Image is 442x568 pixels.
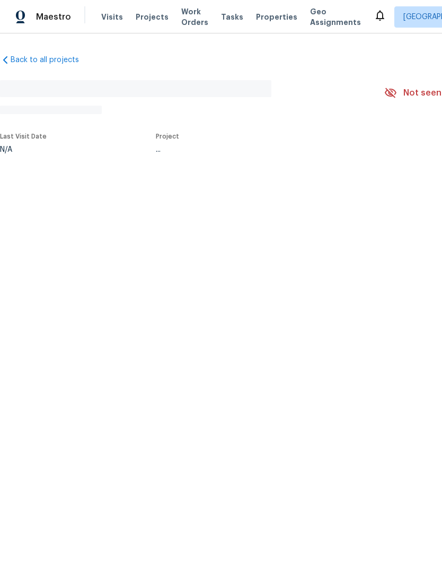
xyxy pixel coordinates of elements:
[221,13,243,21] span: Tasks
[156,146,359,153] div: ...
[156,133,179,140] span: Project
[181,6,208,28] span: Work Orders
[36,12,71,22] span: Maestro
[101,12,123,22] span: Visits
[256,12,297,22] span: Properties
[136,12,169,22] span: Projects
[310,6,361,28] span: Geo Assignments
